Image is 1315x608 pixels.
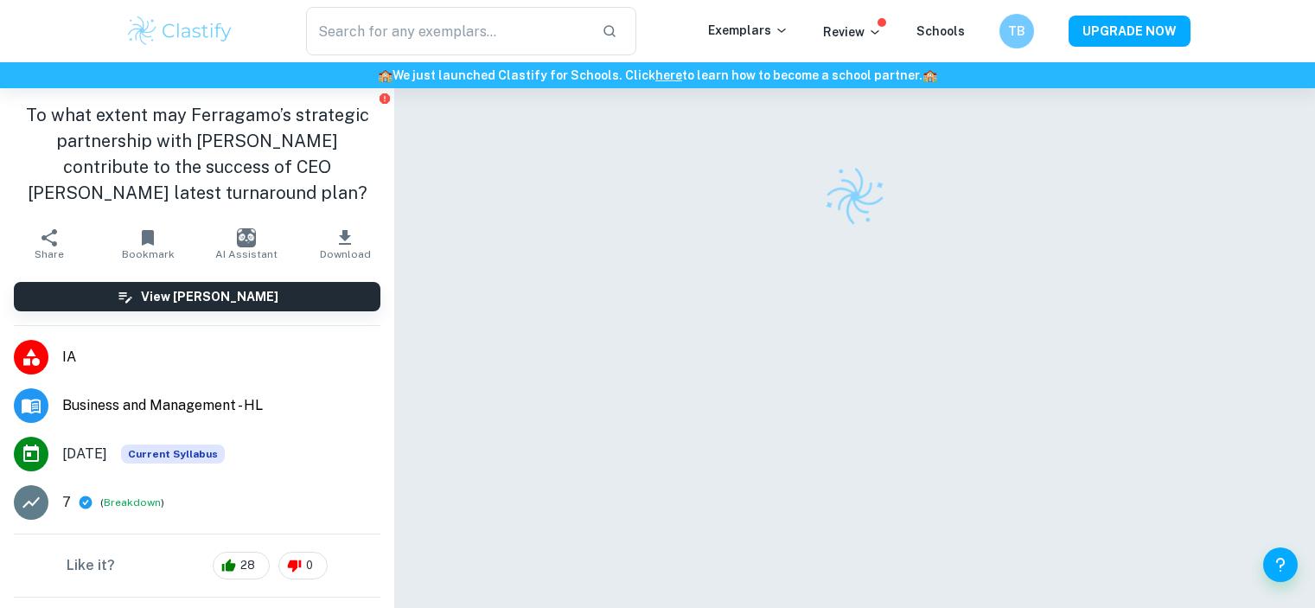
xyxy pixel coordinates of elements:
[916,24,965,38] a: Schools
[141,287,278,306] h6: View [PERSON_NAME]
[213,552,270,579] div: 28
[296,220,394,268] button: Download
[1263,547,1298,582] button: Help and Feedback
[320,248,371,260] span: Download
[197,220,296,268] button: AI Assistant
[35,248,64,260] span: Share
[121,445,225,464] div: This exemplar is based on the current syllabus. Feel free to refer to it for inspiration/ideas wh...
[378,92,391,105] button: Report issue
[122,248,175,260] span: Bookmark
[378,68,393,82] span: 🏫
[3,66,1312,85] h6: We just launched Clastify for Schools. Click to learn how to become a school partner.
[237,228,256,247] img: AI Assistant
[14,102,380,206] h1: To what extent may Ferragamo’s strategic partnership with [PERSON_NAME] contribute to the success...
[1006,22,1026,41] h6: TB
[215,248,278,260] span: AI Assistant
[125,14,235,48] img: Clastify logo
[823,22,882,42] p: Review
[922,68,937,82] span: 🏫
[231,557,265,574] span: 28
[708,21,788,40] p: Exemplars
[14,282,380,311] button: View [PERSON_NAME]
[121,445,225,464] span: Current Syllabus
[306,7,589,55] input: Search for any exemplars...
[816,157,893,234] img: Clastify logo
[62,395,380,416] span: Business and Management - HL
[99,220,197,268] button: Bookmark
[655,68,682,82] a: here
[100,495,164,511] span: ( )
[297,557,322,574] span: 0
[278,552,328,579] div: 0
[62,444,107,464] span: [DATE]
[999,14,1034,48] button: TB
[62,347,380,368] span: IA
[104,495,161,510] button: Breakdown
[62,492,71,513] p: 7
[1069,16,1191,47] button: UPGRADE NOW
[67,555,115,576] h6: Like it?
